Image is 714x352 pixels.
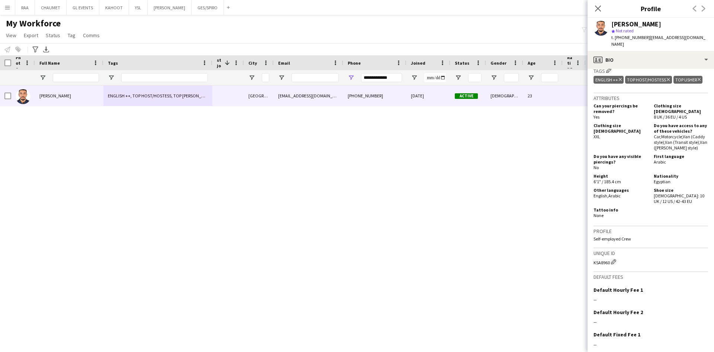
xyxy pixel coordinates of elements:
[594,319,708,325] div: --
[39,60,60,66] span: Full Name
[594,193,608,198] span: English ,
[586,85,660,106] div: Egyptian
[594,287,643,293] h3: Default Hourly Fee 1
[654,134,661,139] span: Car ,
[3,30,19,40] a: View
[16,89,30,104] img: Khaled Morgan
[53,73,99,82] input: Full Name Filter Input
[625,76,672,84] div: TOP HOST/HOSTESS
[528,74,534,81] button: Open Filter Menu
[455,93,478,99] span: Active
[594,250,708,256] h3: Unique ID
[455,60,469,66] span: Status
[491,74,497,81] button: Open Filter Menu
[654,159,666,165] span: Arabic
[24,32,38,39] span: Export
[594,134,600,139] span: XXL
[348,60,361,66] span: Phone
[129,0,148,15] button: YSL
[654,139,707,151] span: Van ([PERSON_NAME] style)
[654,173,708,179] h5: Nationality
[594,187,648,193] h5: Other languages
[468,73,482,82] input: Status Filter Input
[6,32,16,39] span: View
[528,60,535,66] span: Age
[611,35,650,40] span: t. [PHONE_NUMBER]
[594,76,624,84] div: ENGLISH ++
[654,193,704,204] span: [DEMOGRAPHIC_DATA]: 10 UK / 12 US / 42-43 EU
[654,103,708,114] h5: Clothing size [DEMOGRAPHIC_DATA]
[244,85,274,106] div: [GEOGRAPHIC_DATA]
[594,95,708,101] h3: Attributes
[35,0,67,15] button: CHAUMET
[594,179,621,184] span: 6'1" / 185.4 cm
[455,74,461,81] button: Open Filter Menu
[567,55,572,71] span: Rating
[665,139,700,145] span: Van (Transit style) ,
[65,30,78,40] a: Tag
[654,154,708,159] h5: First language
[594,123,648,134] h5: Clothing size [DEMOGRAPHIC_DATA]
[594,341,708,348] div: --
[361,73,402,82] input: Phone Filter Input
[262,73,269,82] input: City Filter Input
[148,0,192,15] button: [PERSON_NAME]
[16,55,22,71] span: Photo
[343,85,406,106] div: [PHONE_NUMBER]
[608,193,621,198] span: Arabic
[108,60,118,66] span: Tags
[594,258,708,265] div: KSA8960
[39,74,46,81] button: Open Filter Menu
[217,52,222,74] span: Last job
[611,21,661,28] div: [PERSON_NAME]
[278,74,285,81] button: Open Filter Menu
[80,30,103,40] a: Comms
[594,67,708,74] h3: Tags
[594,154,648,165] h5: Do you have any visible piercings?
[594,274,708,280] h3: Default fees
[46,32,60,39] span: Status
[424,73,446,82] input: Joined Filter Input
[348,74,354,81] button: Open Filter Menu
[67,0,99,15] button: GL EVENTS
[594,207,648,213] h5: Tattoo info
[192,0,224,15] button: GES/SPIRO
[274,85,343,106] div: [EMAIL_ADDRESS][DOMAIN_NAME]
[594,173,648,179] h5: Height
[654,134,705,145] span: Van (Caddy style) ,
[594,213,604,218] span: None
[39,93,71,99] span: [PERSON_NAME]
[99,0,129,15] button: KAHOOT
[121,73,208,82] input: Tags Filter Input
[594,309,643,316] h3: Default Hourly Fee 2
[594,165,599,170] span: No
[108,74,115,81] button: Open Filter Menu
[654,114,687,120] span: 8 UK / 36 EU / 4 US
[611,35,705,47] span: | [EMAIL_ADDRESS][DOMAIN_NAME]
[588,4,714,13] h3: Profile
[83,32,100,39] span: Comms
[654,187,708,193] h5: Shoe size
[588,51,714,69] div: Bio
[43,30,63,40] a: Status
[248,74,255,81] button: Open Filter Menu
[594,103,648,114] h5: Can your piercings be removed?
[673,76,702,84] div: TOP USHER
[6,18,61,29] span: My Workforce
[278,60,290,66] span: Email
[103,85,212,106] div: ENGLISH ++, TOP HOST/HOSTESS, TOP [PERSON_NAME]
[292,73,339,82] input: Email Filter Input
[541,73,558,82] input: Age Filter Input
[406,85,450,106] div: [DATE]
[594,114,599,120] span: Yes
[594,296,708,303] div: --
[411,74,418,81] button: Open Filter Menu
[523,85,563,106] div: 23
[504,73,519,82] input: Gender Filter Input
[616,28,634,33] span: Not rated
[594,236,708,242] p: Self-employed Crew
[594,331,640,338] h3: Default Fixed Fee 1
[21,30,41,40] a: Export
[491,60,506,66] span: Gender
[248,60,257,66] span: City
